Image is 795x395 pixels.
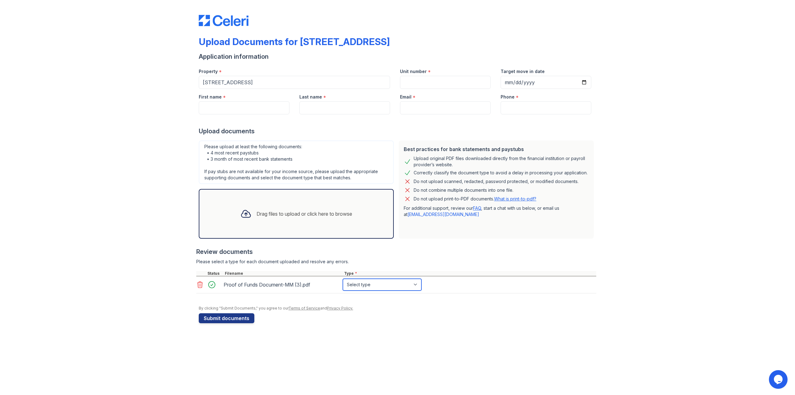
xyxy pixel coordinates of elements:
a: Terms of Service [288,306,320,310]
label: Last name [299,94,322,100]
a: What is print-to-pdf? [494,196,536,201]
label: Phone [501,94,515,100]
div: Please upload at least the following documents: • 4 most recent paystubs • 3 month of most recent... [199,140,394,184]
div: Drag files to upload or click here to browse [257,210,352,218]
p: Do not upload print-to-PDF documents. [414,196,536,202]
div: Proof of Funds Document-MM (3).pdf [224,280,340,290]
label: Target move in date [501,68,545,75]
a: Privacy Policy. [327,306,353,310]
button: Submit documents [199,313,254,323]
div: Review documents [196,247,596,256]
div: Please select a type for each document uploaded and resolve any errors. [196,259,596,265]
div: Application information [199,52,596,61]
label: Email [400,94,411,100]
div: Upload documents [199,127,596,135]
img: CE_Logo_Blue-a8612792a0a2168367f1c8372b55b34899dd931a85d93a1a3d3e32e68fde9ad4.png [199,15,248,26]
div: Upload Documents for [STREET_ADDRESS] [199,36,390,47]
div: By clicking "Submit Documents," you agree to our and [199,306,596,311]
label: Property [199,68,218,75]
iframe: chat widget [769,370,789,389]
div: Do not combine multiple documents into one file. [414,186,513,194]
div: Upload original PDF files downloaded directly from the financial institution or payroll provider’... [414,155,589,168]
div: Status [206,271,224,276]
label: Unit number [400,68,427,75]
a: [EMAIL_ADDRESS][DOMAIN_NAME] [407,212,479,217]
div: Correctly classify the document type to avoid a delay in processing your application. [414,169,588,177]
label: First name [199,94,222,100]
div: Best practices for bank statements and paystubs [404,145,589,153]
a: FAQ [473,205,481,211]
div: Filename [224,271,343,276]
div: Do not upload scanned, redacted, password protected, or modified documents. [414,178,579,185]
div: Type [343,271,596,276]
p: For additional support, review our , start a chat with us below, or email us at [404,205,589,218]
